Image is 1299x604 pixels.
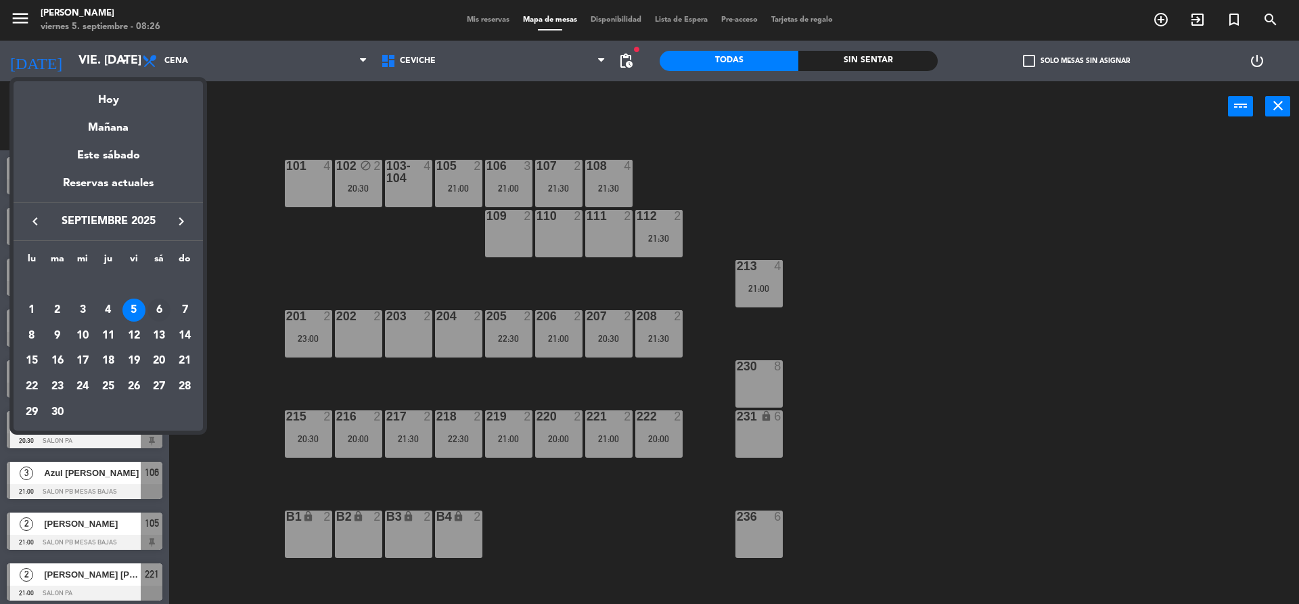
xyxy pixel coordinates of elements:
[27,213,43,230] i: keyboard_arrow_left
[147,375,170,398] div: 27
[169,213,193,230] button: keyboard_arrow_right
[45,251,70,272] th: martes
[122,299,145,322] div: 5
[70,374,95,400] td: 24 de septiembre de 2025
[147,349,170,372] div: 20
[20,349,43,372] div: 15
[46,375,69,398] div: 23
[147,348,173,374] td: 20 de septiembre de 2025
[147,374,173,400] td: 27 de septiembre de 2025
[20,401,43,424] div: 29
[45,323,70,349] td: 9 de septiembre de 2025
[45,400,70,425] td: 30 de septiembre de 2025
[97,349,120,372] div: 18
[14,175,203,202] div: Reservas actuales
[122,349,145,372] div: 19
[147,251,173,272] th: sábado
[23,213,47,230] button: keyboard_arrow_left
[172,297,198,323] td: 7 de septiembre de 2025
[19,323,45,349] td: 8 de septiembre de 2025
[97,324,120,347] div: 11
[173,213,189,230] i: keyboard_arrow_right
[121,348,147,374] td: 19 de septiembre de 2025
[122,375,145,398] div: 26
[20,324,43,347] div: 8
[147,297,173,323] td: 6 de septiembre de 2025
[121,374,147,400] td: 26 de septiembre de 2025
[14,137,203,175] div: Este sábado
[47,213,169,230] span: septiembre 2025
[70,348,95,374] td: 17 de septiembre de 2025
[147,324,170,347] div: 13
[45,297,70,323] td: 2 de septiembre de 2025
[147,299,170,322] div: 6
[46,324,69,347] div: 9
[97,375,120,398] div: 25
[172,374,198,400] td: 28 de septiembre de 2025
[172,323,198,349] td: 14 de septiembre de 2025
[172,251,198,272] th: domingo
[121,251,147,272] th: viernes
[71,324,94,347] div: 10
[70,251,95,272] th: miércoles
[147,323,173,349] td: 13 de septiembre de 2025
[71,375,94,398] div: 24
[14,81,203,109] div: Hoy
[46,349,69,372] div: 16
[121,297,147,323] td: 5 de septiembre de 2025
[95,374,121,400] td: 25 de septiembre de 2025
[173,299,196,322] div: 7
[19,348,45,374] td: 15 de septiembre de 2025
[19,374,45,400] td: 22 de septiembre de 2025
[95,348,121,374] td: 18 de septiembre de 2025
[95,323,121,349] td: 11 de septiembre de 2025
[19,297,45,323] td: 1 de septiembre de 2025
[19,251,45,272] th: lunes
[20,375,43,398] div: 22
[71,299,94,322] div: 3
[19,400,45,425] td: 29 de septiembre de 2025
[173,375,196,398] div: 28
[19,272,198,297] td: SEP.
[122,324,145,347] div: 12
[46,401,69,424] div: 30
[46,299,69,322] div: 2
[70,323,95,349] td: 10 de septiembre de 2025
[45,348,70,374] td: 16 de septiembre de 2025
[173,349,196,372] div: 21
[14,109,203,137] div: Mañana
[70,297,95,323] td: 3 de septiembre de 2025
[121,323,147,349] td: 12 de septiembre de 2025
[71,349,94,372] div: 17
[95,297,121,323] td: 4 de septiembre de 2025
[45,374,70,400] td: 23 de septiembre de 2025
[173,324,196,347] div: 14
[95,251,121,272] th: jueves
[172,348,198,374] td: 21 de septiembre de 2025
[97,299,120,322] div: 4
[20,299,43,322] div: 1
